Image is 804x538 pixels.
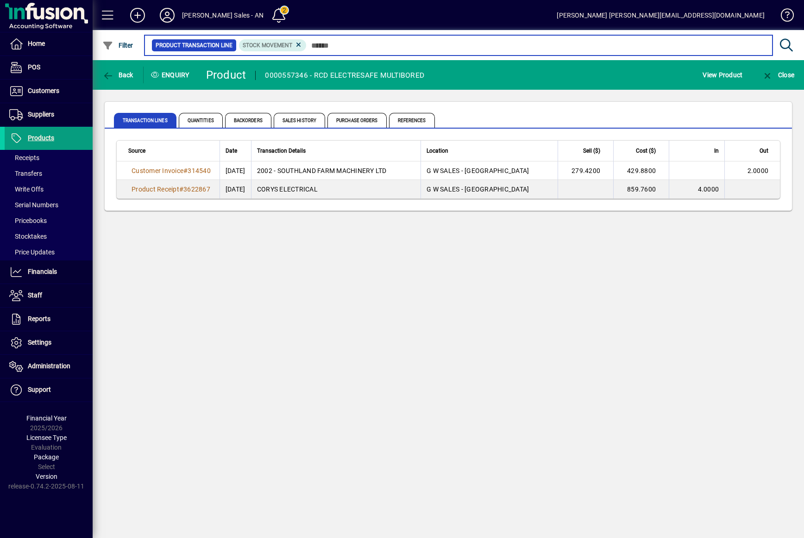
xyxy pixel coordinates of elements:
[128,166,214,176] a: Customer Invoice#314540
[28,362,70,370] span: Administration
[5,32,93,56] a: Home
[9,233,47,240] span: Stocktakes
[26,434,67,441] span: Licensee Type
[28,315,50,322] span: Reports
[9,154,39,161] span: Receipts
[179,186,183,193] span: #
[613,180,669,198] td: 859.7600
[188,167,211,174] span: 314540
[427,146,448,156] span: Location
[114,113,176,128] span: Transaction Lines
[36,473,57,480] span: Version
[102,71,133,79] span: Back
[5,331,93,354] a: Settings
[703,68,742,82] span: View Product
[427,146,552,156] div: Location
[220,180,251,198] td: [DATE]
[760,146,768,156] span: Out
[251,161,421,180] td: 2002 - SOUTHLAND FARM MACHINERY LTD
[5,213,93,229] a: Pricebooks
[9,186,44,193] span: Write Offs
[752,67,804,83] app-page-header-button: Close enquiry
[427,167,529,174] span: G W SALES - [GEOGRAPHIC_DATA]
[102,42,133,49] span: Filter
[698,186,719,193] span: 4.0000
[747,167,769,174] span: 2.0000
[182,8,264,23] div: [PERSON_NAME] Sales - AN
[28,386,51,393] span: Support
[251,180,421,198] td: CORYS ELECTRICAL
[93,67,144,83] app-page-header-button: Back
[714,146,719,156] span: In
[762,71,794,79] span: Close
[5,355,93,378] a: Administration
[5,181,93,197] a: Write Offs
[128,146,214,156] div: Source
[26,414,67,422] span: Financial Year
[636,146,656,156] span: Cost ($)
[700,67,745,83] button: View Product
[583,146,600,156] span: Sell ($)
[5,166,93,181] a: Transfers
[5,284,93,307] a: Staff
[179,113,223,128] span: Quantities
[327,113,387,128] span: Purchase Orders
[619,146,664,156] div: Cost ($)
[28,40,45,47] span: Home
[28,87,59,94] span: Customers
[28,339,51,346] span: Settings
[5,197,93,213] a: Serial Numbers
[558,161,613,180] td: 279.4200
[774,2,792,32] a: Knowledge Base
[226,146,245,156] div: Date
[274,113,325,128] span: Sales History
[5,56,93,79] a: POS
[389,113,435,128] span: References
[225,113,271,128] span: Backorders
[28,134,54,142] span: Products
[128,184,214,194] a: Product Receipt#3622867
[5,103,93,126] a: Suppliers
[132,167,183,174] span: Customer Invoice
[5,229,93,244] a: Stocktakes
[5,260,93,284] a: Financials
[128,146,145,156] span: Source
[9,217,47,224] span: Pricebooks
[152,7,182,24] button: Profile
[156,41,232,50] span: Product Transaction Line
[123,7,152,24] button: Add
[9,201,58,209] span: Serial Numbers
[9,170,42,177] span: Transfers
[28,268,57,275] span: Financials
[28,111,54,118] span: Suppliers
[9,248,55,256] span: Price Updates
[100,67,136,83] button: Back
[144,68,199,82] div: Enquiry
[5,378,93,402] a: Support
[132,186,179,193] span: Product Receipt
[183,186,210,193] span: 3622867
[613,161,669,180] td: 429.8800
[239,39,307,51] mat-chip: Product Transaction Type: Stock movement
[226,146,237,156] span: Date
[557,8,765,23] div: [PERSON_NAME] [PERSON_NAME][EMAIL_ADDRESS][DOMAIN_NAME]
[5,80,93,103] a: Customers
[5,150,93,166] a: Receipts
[28,291,42,299] span: Staff
[257,146,306,156] span: Transaction Details
[243,42,292,49] span: Stock movement
[427,186,529,193] span: G W SALES - [GEOGRAPHIC_DATA]
[5,308,93,331] a: Reports
[183,167,188,174] span: #
[265,68,424,83] div: 0000557346 - RCD ELECTRESAFE MULTIBORED
[220,161,251,180] td: [DATE]
[564,146,609,156] div: Sell ($)
[206,68,246,82] div: Product
[100,37,136,54] button: Filter
[5,244,93,260] a: Price Updates
[28,63,40,71] span: POS
[34,453,59,461] span: Package
[760,67,797,83] button: Close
